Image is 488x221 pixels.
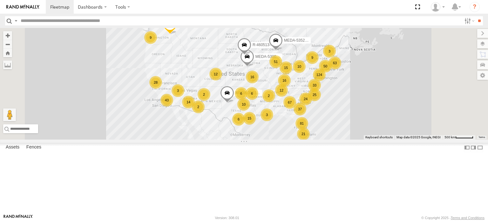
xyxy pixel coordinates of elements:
[462,16,476,25] label: Search Filter Options
[182,96,195,108] div: 14
[464,143,470,152] label: Dock Summary Table to the Left
[306,51,319,64] div: 9
[477,143,483,152] label: Hide Summary Table
[246,87,258,100] div: 6
[470,2,480,12] i: ?
[6,5,39,9] img: rand-logo.svg
[198,88,210,101] div: 2
[3,215,33,221] a: Visit our Website
[232,113,245,126] div: 6
[237,98,250,111] div: 10
[444,135,455,139] span: 500 km
[23,143,44,152] label: Fences
[329,57,341,69] div: 63
[235,87,247,100] div: 6
[365,135,393,140] button: Keyboard shortcuts
[295,117,308,130] div: 81
[255,54,288,59] span: MEDA-530002-Roll
[443,135,475,140] button: Map Scale: 500 km per 53 pixels
[209,68,222,80] div: 12
[283,96,296,109] div: 67
[149,76,162,89] div: 28
[429,2,447,12] div: Jerry Constable
[308,79,321,92] div: 33
[299,93,312,105] div: 24
[396,135,441,139] span: Map data ©2025 Google, INEGI
[297,128,310,140] div: 21
[278,74,291,87] div: 16
[253,43,281,47] span: R-460513-Swing
[172,84,184,97] div: 3
[294,103,306,115] div: 37
[323,45,336,58] div: 3
[478,136,485,139] a: Terms (opens in new tab)
[3,143,23,152] label: Assets
[308,88,321,101] div: 25
[280,61,292,74] div: 15
[262,89,275,102] div: 2
[246,71,259,83] div: 16
[275,84,288,97] div: 12
[470,143,477,152] label: Dock Summary Table to the Right
[284,38,321,43] span: MEDA-535232-Swing
[313,68,326,81] div: 124
[3,108,16,121] button: Drag Pegman onto the map to open Street View
[144,31,157,44] div: 9
[192,100,205,113] div: 2
[243,112,256,125] div: 15
[3,31,12,40] button: Zoom in
[421,216,485,220] div: © Copyright 2025 -
[319,60,332,73] div: 50
[215,216,239,220] div: Version: 308.01
[261,108,273,121] div: 3
[3,40,12,49] button: Zoom out
[160,94,173,107] div: 43
[3,60,12,69] label: Measure
[451,216,485,220] a: Terms and Conditions
[269,55,282,68] div: 51
[293,60,306,73] div: 10
[3,49,12,57] button: Zoom Home
[13,16,18,25] label: Search Query
[477,71,488,80] label: Map Settings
